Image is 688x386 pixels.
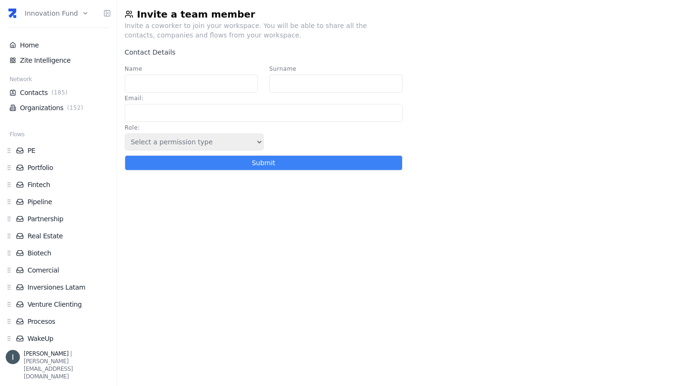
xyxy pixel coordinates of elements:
span: [PERSON_NAME] [24,350,68,357]
div: Contact Details [117,47,688,57]
a: Contacts(185) [9,88,107,97]
div: Inversiones Latam [6,282,111,292]
div: WakeUp [6,334,111,343]
span: ( 152 ) [65,104,85,112]
div: Pipeline [6,197,111,207]
a: Real Estate [16,231,111,241]
button: Submit [125,155,403,170]
label: Surname [269,66,403,72]
a: WakeUp [16,334,111,343]
span: ( 185 ) [50,89,70,96]
div: Invite a coworker to join your workspace. You will be able to share all the contacts, companies a... [125,21,383,40]
a: Procesos [16,317,111,326]
a: Comercial [16,265,111,275]
a: PE [16,146,111,155]
div: Network [6,75,111,85]
a: Organizations(152) [9,103,107,113]
div: [PERSON_NAME][EMAIL_ADDRESS][DOMAIN_NAME] [24,358,111,380]
div: Fintech [6,180,111,189]
button: Innovation Fund [25,3,89,24]
div: Venture Clienting [6,300,111,309]
a: Inversiones Latam [16,282,111,292]
div: Real Estate [6,231,111,241]
div: Procesos [6,317,111,326]
div: PE [6,146,111,155]
a: Biotech [16,248,111,258]
div: Biotech [6,248,111,258]
div: Comercial [6,265,111,275]
a: Home [9,40,107,50]
div: | [24,350,111,358]
a: Fintech [16,180,111,189]
div: Portfolio [6,163,111,172]
label: Role : [125,124,403,131]
span: Flows [9,131,25,138]
a: Pipeline [16,197,111,207]
a: Portfolio [16,163,111,172]
label: Email : [125,95,403,102]
a: Zite Intelligence [9,56,107,65]
label: Name [125,66,258,72]
a: Venture Clienting [16,300,111,309]
div: Partnership [6,214,111,224]
a: Partnership [16,214,111,224]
